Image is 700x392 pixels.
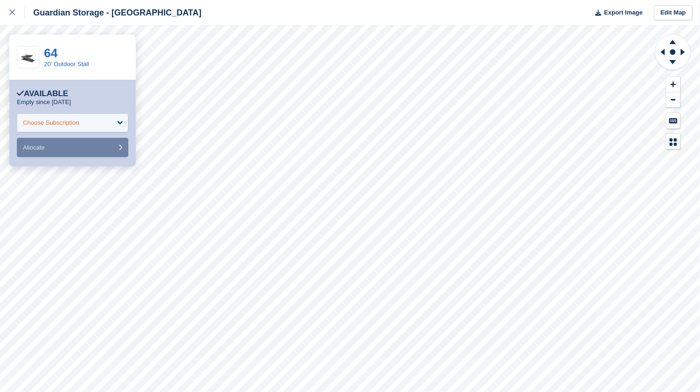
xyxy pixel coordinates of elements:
[604,8,642,17] span: Export Image
[17,98,71,106] p: Empty since [DATE]
[44,46,58,60] a: 64
[17,138,128,157] button: Allocate
[666,77,680,92] button: Zoom In
[666,113,680,128] button: Keyboard Shortcuts
[589,5,643,21] button: Export Image
[44,60,89,68] a: 20' Outdoor Stall
[25,7,201,18] div: Guardian Storage - [GEOGRAPHIC_DATA]
[654,5,693,21] a: Edit Map
[17,89,68,98] div: Available
[17,51,39,63] img: Boat.jpg
[666,92,680,108] button: Zoom Out
[23,118,79,128] div: Choose Subscription
[23,144,44,151] span: Allocate
[666,134,680,150] button: Map Legend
